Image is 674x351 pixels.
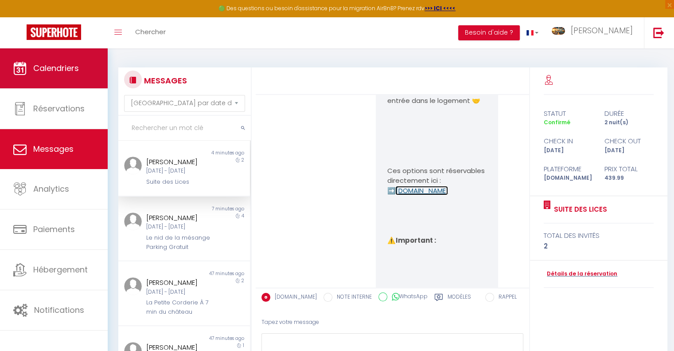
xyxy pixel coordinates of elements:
[458,25,520,40] button: Besoin d'aide ?
[494,293,517,303] label: RAPPEL
[135,27,166,36] span: Chercher
[184,335,249,342] div: 47 minutes ago
[395,186,448,195] a: [DOMAIN_NAME]
[653,27,664,38] img: logout
[242,213,244,219] span: 4
[184,205,249,213] div: 7 minutes ago
[27,24,81,40] img: Super Booking
[243,342,244,349] span: 1
[551,204,607,215] a: Suite des Lices
[395,236,436,245] strong: Important :
[538,146,599,155] div: [DATE]
[599,174,659,182] div: 439.99
[571,25,633,36] span: [PERSON_NAME]
[124,277,142,295] img: ...
[146,213,211,223] div: [PERSON_NAME]
[425,4,456,12] a: >>> ICI <<<<
[242,277,244,284] span: 2
[146,277,211,288] div: [PERSON_NAME]
[538,108,599,119] div: statut
[33,224,75,235] span: Paiements
[599,118,659,127] div: 2 nuit(s)
[448,293,471,304] label: Modèles
[33,103,85,114] span: Réservations
[33,264,88,275] span: Hébergement
[544,270,617,278] a: Détails de la réservation
[332,293,372,303] label: NOTE INTERNE
[142,71,187,91] h3: MESSAGES
[129,17,172,48] a: Chercher
[118,116,251,141] input: Rechercher un mot clé
[124,213,142,230] img: ...
[33,143,74,154] span: Messages
[599,108,659,119] div: durée
[146,298,211,316] div: La Petite Corderie À 7 min du château
[146,288,211,296] div: [DATE] - [DATE]
[242,157,244,163] span: 2
[387,236,487,246] p: ⚠️
[599,136,659,146] div: check out
[146,177,211,186] div: Suite des Lices
[146,157,211,167] div: [PERSON_NAME]
[270,293,317,303] label: [DOMAIN_NAME]
[552,27,565,35] img: ...
[146,223,211,231] div: [DATE] - [DATE]
[538,164,599,174] div: Plateforme
[261,312,523,333] div: Tapez votre message
[34,304,84,316] span: Notifications
[544,230,654,241] div: total des invités
[146,233,211,252] div: Le nid de la mésange Parking Gratuit
[387,292,428,302] label: WhatsApp
[124,157,142,174] img: ...
[538,174,599,182] div: [DOMAIN_NAME]
[544,241,654,252] div: 2
[599,164,659,174] div: Prix total
[544,118,570,126] span: Confirmé
[33,63,79,74] span: Calendriers
[33,183,69,194] span: Analytics
[599,146,659,155] div: [DATE]
[146,167,211,175] div: [DATE] - [DATE]
[387,166,487,196] p: Ces options sont réservables directement ici : ➡️
[538,136,599,146] div: check in
[184,270,249,277] div: 47 minutes ago
[184,150,249,157] div: 4 minutes ago
[545,17,644,48] a: ... [PERSON_NAME]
